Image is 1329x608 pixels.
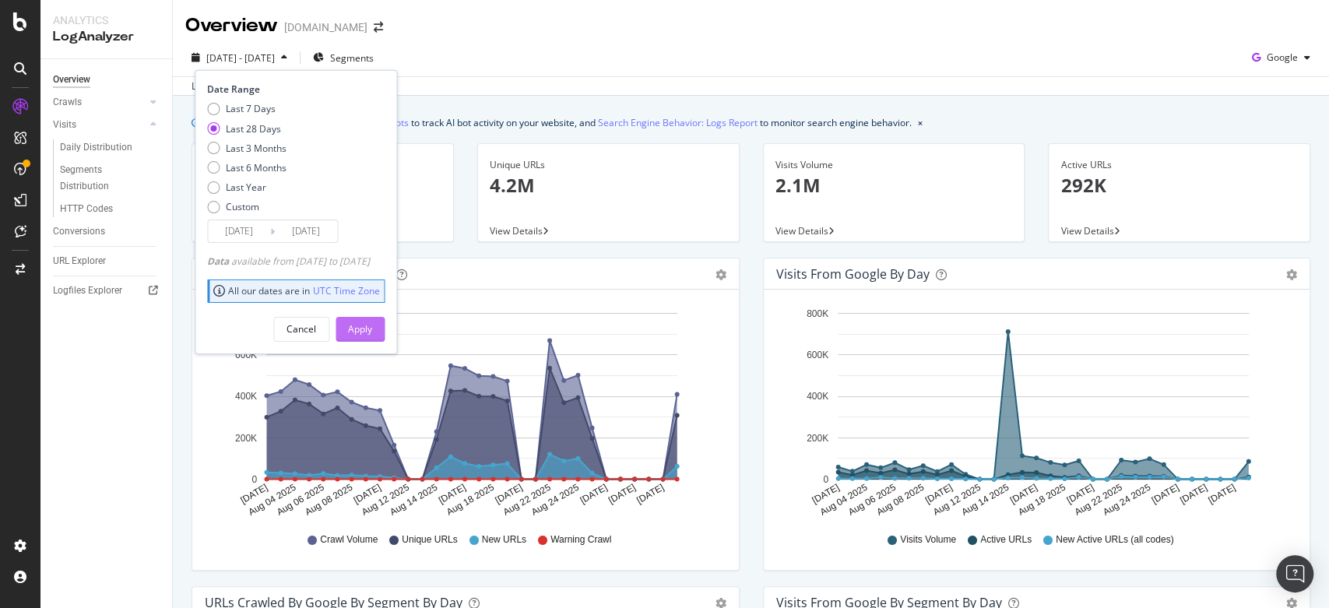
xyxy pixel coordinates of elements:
div: HTTP Codes [60,201,113,217]
span: View Details [775,224,828,237]
div: Unique URLs [490,158,727,172]
div: Last Year [207,181,287,194]
div: Dominio [82,92,119,102]
text: 400K [806,391,828,402]
a: Daily Distribution [60,139,161,156]
div: gear [715,269,726,280]
span: Google [1267,51,1298,64]
p: 4.2M [490,172,727,199]
text: Aug 14 2025 [388,482,439,518]
div: Date Range [207,83,381,96]
text: Aug 22 2025 [501,482,553,518]
div: Crawls [53,94,82,111]
text: [DATE] [1064,482,1095,506]
div: Apply [348,322,372,336]
text: 600K [806,350,828,360]
text: [DATE] [238,482,269,506]
span: Unique URLs [402,533,457,546]
a: URL Explorer [53,253,161,269]
text: [DATE] [578,482,610,506]
div: Dominio: [DOMAIN_NAME] [40,40,174,53]
div: Daily Distribution [60,139,132,156]
div: URL Explorer [53,253,106,269]
span: Warning Crawl [550,533,611,546]
text: 200K [806,433,828,444]
button: [DATE] - [DATE] [185,45,294,70]
text: [DATE] [437,482,468,506]
div: Visits [53,117,76,133]
div: Keyword (traffico) [174,92,258,102]
div: info banner [192,114,1310,131]
text: [DATE] [923,482,954,506]
div: Last 7 Days [226,102,276,115]
span: Visits Volume [900,533,956,546]
div: Open Intercom Messenger [1276,555,1313,592]
text: [DATE] [352,482,383,506]
div: [DOMAIN_NAME] [284,19,367,35]
button: Cancel [273,317,329,342]
span: New URLs [482,533,526,546]
div: Overview [185,12,278,39]
button: Google [1246,45,1317,70]
span: Segments [330,51,374,65]
p: 2.1M [775,172,1013,199]
text: [DATE] [606,482,638,506]
div: Last 6 Months [207,161,287,174]
text: [DATE] [1149,482,1180,506]
div: Logfiles Explorer [53,283,122,299]
button: Segments [307,45,380,70]
text: 800K [806,308,828,319]
div: Last 28 Days [207,122,287,135]
div: Custom [207,200,287,213]
text: Aug 08 2025 [303,482,354,518]
a: Search Engine Behavior: Logs Report [598,114,758,131]
text: [DATE] [1007,482,1039,506]
text: Aug 18 2025 [1015,482,1067,518]
a: Crawls [53,94,146,111]
div: Last update [192,79,276,93]
text: Aug 04 2025 [817,482,869,518]
div: We introduced 2 new report templates: to track AI bot activity on your website, and to monitor se... [207,114,912,131]
text: [DATE] [810,482,841,506]
span: [DATE] - [DATE] [206,51,275,65]
a: Visits [53,117,146,133]
a: UTC Time Zone [313,284,380,297]
p: 292K [1060,172,1298,199]
div: Visits Volume [775,158,1013,172]
div: Last 3 Months [226,142,287,155]
span: New Active URLs (all codes) [1056,533,1173,546]
a: HTTP Codes [60,201,161,217]
text: Aug 18 2025 [445,482,496,518]
input: Start Date [208,220,270,242]
div: Custom [226,200,259,213]
div: Last 28 Days [226,122,281,135]
text: Aug 14 2025 [959,482,1011,518]
div: Cancel [287,322,316,336]
div: Visits from Google by day [776,266,930,282]
div: A chart. [776,302,1290,518]
text: [DATE] [1177,482,1208,506]
text: Aug 22 2025 [1072,482,1123,518]
img: logo_orange.svg [25,25,37,37]
div: Last 6 Months [226,161,287,174]
div: Overview [53,72,90,88]
text: 400K [235,391,257,402]
a: Conversions [53,223,161,240]
span: Active URLs [980,533,1032,546]
div: All our dates are in [213,284,380,297]
a: Overview [53,72,161,88]
div: Analytics [53,12,160,28]
span: Data [207,255,231,268]
text: Aug 08 2025 [874,482,926,518]
text: Aug 12 2025 [930,482,982,518]
div: LogAnalyzer [53,28,160,46]
div: Last 7 Days [207,102,287,115]
input: End Date [275,220,337,242]
text: Aug 24 2025 [1100,482,1151,518]
button: close banner [914,111,926,134]
a: Segments Distribution [60,162,161,195]
text: [DATE] [1206,482,1237,506]
text: Aug 06 2025 [846,482,897,518]
svg: A chart. [205,302,719,518]
img: tab_domain_overview_orange.svg [65,90,77,103]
